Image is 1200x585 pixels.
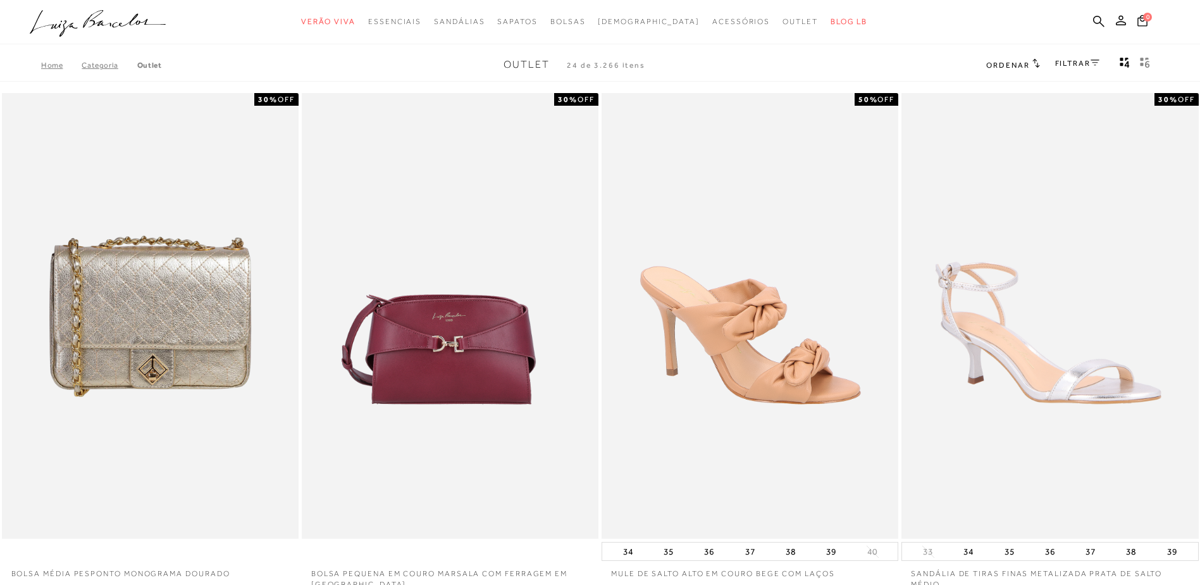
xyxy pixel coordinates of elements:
button: 34 [619,543,637,560]
strong: 30% [558,95,578,104]
a: Categoria [82,61,137,70]
span: Outlet [782,17,818,26]
button: 37 [741,543,759,560]
span: OFF [1178,95,1195,104]
button: 35 [660,543,677,560]
span: BLOG LB [831,17,867,26]
span: 24 de 3.266 itens [567,61,645,70]
a: noSubCategoriesText [712,10,770,34]
a: Outlet [137,61,162,70]
span: OFF [578,95,595,104]
span: [DEMOGRAPHIC_DATA] [598,17,700,26]
a: SANDÁLIA DE TIRAS FINAS METALIZADA PRATA DE SALTO MÉDIO SANDÁLIA DE TIRAS FINAS METALIZADA PRATA ... [903,95,1197,537]
strong: 30% [1158,95,1178,104]
a: noSubCategoriesText [434,10,485,34]
button: Mostrar 4 produtos por linha [1116,56,1134,73]
button: 34 [960,543,977,560]
span: Essenciais [368,17,421,26]
button: 36 [1041,543,1059,560]
a: Home [41,61,82,70]
span: OFF [278,95,295,104]
a: FILTRAR [1055,59,1099,68]
button: 38 [782,543,800,560]
img: SANDÁLIA DE TIRAS FINAS METALIZADA PRATA DE SALTO MÉDIO [903,95,1197,537]
span: Acessórios [712,17,770,26]
a: noSubCategoriesText [368,10,421,34]
span: Sandálias [434,17,485,26]
img: BOLSA PEQUENA EM COURO MARSALA COM FERRAGEM EM GANCHO [303,95,597,537]
button: 40 [863,546,881,558]
span: Sapatos [497,17,537,26]
button: 39 [822,543,840,560]
a: MULE DE SALTO ALTO EM COURO BEGE COM LAÇOS MULE DE SALTO ALTO EM COURO BEGE COM LAÇOS [603,95,897,537]
a: noSubCategoriesText [598,10,700,34]
span: Ordenar [986,61,1029,70]
button: 39 [1163,543,1181,560]
a: BOLSA PEQUENA EM COURO MARSALA COM FERRAGEM EM GANCHO BOLSA PEQUENA EM COURO MARSALA COM FERRAGEM... [303,95,597,537]
button: 35 [1001,543,1018,560]
strong: 30% [258,95,278,104]
a: BLOG LB [831,10,867,34]
a: Bolsa média pesponto monograma dourado Bolsa média pesponto monograma dourado [3,95,297,537]
button: 36 [700,543,718,560]
button: 0 [1134,14,1151,31]
a: noSubCategoriesText [301,10,356,34]
button: 37 [1082,543,1099,560]
a: Bolsa média pesponto monograma dourado [2,561,299,579]
span: Verão Viva [301,17,356,26]
button: 33 [919,546,937,558]
span: Bolsas [550,17,586,26]
button: 38 [1122,543,1140,560]
img: MULE DE SALTO ALTO EM COURO BEGE COM LAÇOS [603,95,897,537]
a: noSubCategoriesText [497,10,537,34]
img: Bolsa média pesponto monograma dourado [3,95,297,537]
button: gridText6Desc [1136,56,1154,73]
span: OFF [877,95,894,104]
a: MULE DE SALTO ALTO EM COURO BEGE COM LAÇOS [602,561,898,579]
strong: 50% [858,95,878,104]
span: 0 [1143,13,1152,22]
a: noSubCategoriesText [782,10,818,34]
a: noSubCategoriesText [550,10,586,34]
span: Outlet [504,59,550,70]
